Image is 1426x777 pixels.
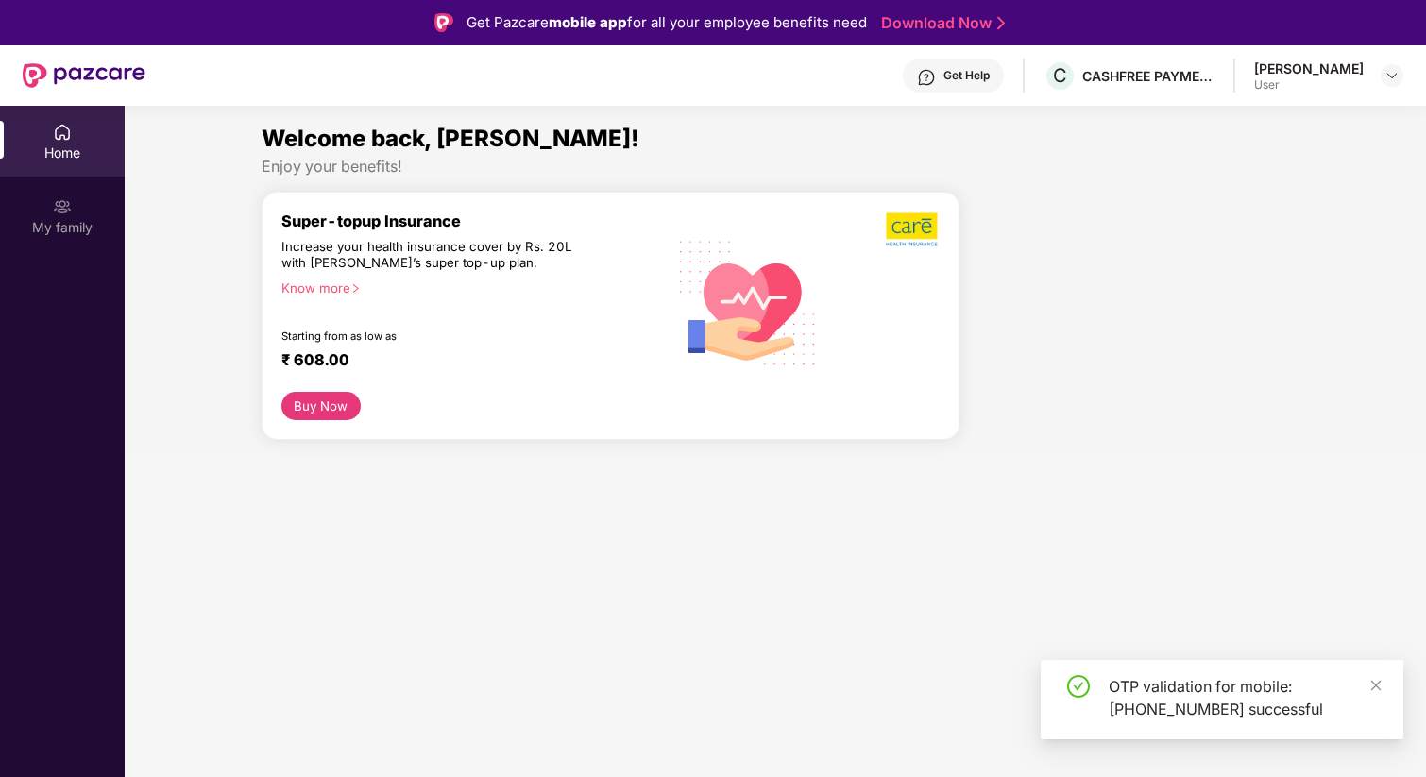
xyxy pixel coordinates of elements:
div: Increase your health insurance cover by Rs. 20L with [PERSON_NAME]’s super top-up plan. [281,239,584,272]
div: Know more [281,280,654,294]
div: Enjoy your benefits! [262,157,1289,177]
span: C [1053,64,1067,87]
span: check-circle [1067,675,1090,698]
div: Get Help [943,68,990,83]
a: Download Now [881,13,999,33]
div: Get Pazcare for all your employee benefits need [467,11,867,34]
div: ₹ 608.00 [281,350,647,373]
span: right [350,283,361,294]
div: Starting from as low as [281,329,586,343]
img: svg+xml;base64,PHN2ZyBpZD0iSGVscC0zMngzMiIgeG1sbnM9Imh0dHA6Ly93d3cudzMub3JnLzIwMDAvc3ZnIiB3aWR0aD... [917,68,936,87]
strong: mobile app [549,13,627,31]
div: [PERSON_NAME] [1254,59,1364,77]
img: svg+xml;base64,PHN2ZyB3aWR0aD0iMjAiIGhlaWdodD0iMjAiIHZpZXdCb3g9IjAgMCAyMCAyMCIgZmlsbD0ibm9uZSIgeG... [53,197,72,216]
img: svg+xml;base64,PHN2ZyB4bWxucz0iaHR0cDovL3d3dy53My5vcmcvMjAwMC9zdmciIHhtbG5zOnhsaW5rPSJodHRwOi8vd3... [666,218,830,385]
img: Logo [434,13,453,32]
img: Stroke [997,13,1005,33]
img: svg+xml;base64,PHN2ZyBpZD0iRHJvcGRvd24tMzJ4MzIiIHhtbG5zPSJodHRwOi8vd3d3LnczLm9yZy8yMDAwL3N2ZyIgd2... [1384,68,1400,83]
div: Super-topup Insurance [281,211,666,230]
div: CASHFREE PAYMENTS INDIA PVT. LTD. [1082,67,1214,85]
img: b5dec4f62d2307b9de63beb79f102df3.png [886,211,940,247]
img: New Pazcare Logo [23,63,145,88]
span: close [1369,679,1383,692]
div: User [1254,77,1364,93]
div: OTP validation for mobile: [PHONE_NUMBER] successful [1109,675,1381,720]
img: svg+xml;base64,PHN2ZyBpZD0iSG9tZSIgeG1sbnM9Imh0dHA6Ly93d3cudzMub3JnLzIwMDAvc3ZnIiB3aWR0aD0iMjAiIG... [53,123,72,142]
span: Welcome back, [PERSON_NAME]! [262,125,639,152]
button: Buy Now [281,392,361,420]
